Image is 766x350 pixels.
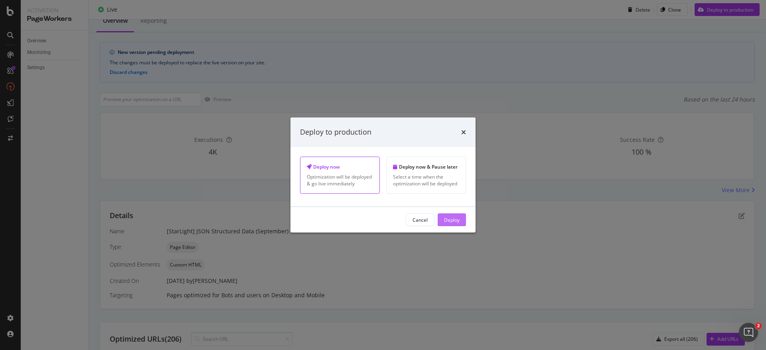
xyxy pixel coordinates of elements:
[755,323,762,329] span: 2
[393,173,459,187] div: Select a time when the optimization will be deployed
[413,216,428,223] div: Cancel
[393,163,459,170] div: Deploy now & Pause later
[307,173,373,187] div: Optimization will be deployed & go live immediately
[461,127,466,137] div: times
[444,216,460,223] div: Deploy
[406,213,434,226] button: Cancel
[307,163,373,170] div: Deploy now
[300,127,371,137] div: Deploy to production
[438,213,466,226] button: Deploy
[290,117,476,233] div: modal
[739,323,758,342] iframe: Intercom live chat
